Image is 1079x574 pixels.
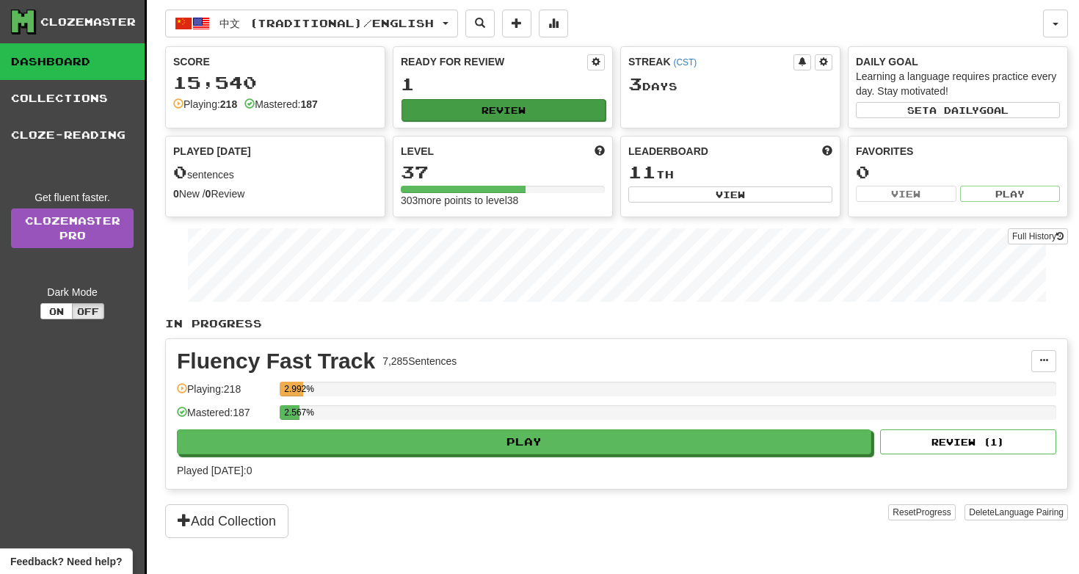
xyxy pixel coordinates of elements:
div: Streak [628,54,793,69]
div: Daily Goal [856,54,1060,69]
strong: 0 [206,188,211,200]
div: Ready for Review [401,54,587,69]
div: 1 [401,75,605,93]
button: Play [177,429,871,454]
button: Review (1) [880,429,1056,454]
button: Search sentences [465,10,495,37]
span: Leaderboard [628,144,708,159]
button: Off [72,303,104,319]
div: Dark Mode [11,285,134,299]
div: Score [173,54,377,69]
button: DeleteLanguage Pairing [964,504,1068,520]
button: View [628,186,832,203]
div: Playing: [173,97,237,112]
button: Play [960,186,1061,202]
a: ClozemasterPro [11,208,134,248]
strong: 0 [173,188,179,200]
strong: 187 [300,98,317,110]
div: 303 more points to level 38 [401,193,605,208]
button: View [856,186,956,202]
div: 0 [856,163,1060,181]
button: ResetProgress [888,504,955,520]
div: Day s [628,75,832,94]
div: Get fluent faster. [11,190,134,205]
span: 3 [628,73,642,94]
div: 15,540 [173,73,377,92]
span: 11 [628,161,656,182]
p: In Progress [165,316,1068,331]
span: 0 [173,161,187,182]
div: sentences [173,163,377,182]
span: Level [401,144,434,159]
button: Seta dailygoal [856,102,1060,118]
span: Score more points to level up [595,144,605,159]
span: Played [DATE] [173,144,251,159]
div: Learning a language requires practice every day. Stay motivated! [856,69,1060,98]
button: Add Collection [165,504,288,538]
span: This week in points, UTC [822,144,832,159]
span: Language Pairing [995,507,1064,517]
div: Mastered: 187 [177,405,272,429]
div: Playing: 218 [177,382,272,406]
button: Review [402,99,606,121]
button: On [40,303,73,319]
button: Full History [1008,228,1068,244]
div: Favorites [856,144,1060,159]
div: 2.992% [284,382,302,396]
span: Progress [916,507,951,517]
span: 中文 (Traditional) / English [219,17,434,29]
div: 2.567% [284,405,299,420]
div: 37 [401,163,605,181]
a: (CST) [673,57,697,68]
strong: 218 [220,98,237,110]
button: More stats [539,10,568,37]
span: Played [DATE]: 0 [177,465,252,476]
div: New / Review [173,186,377,201]
div: 7,285 Sentences [382,354,457,368]
div: th [628,163,832,182]
button: Add sentence to collection [502,10,531,37]
span: a daily [929,105,979,115]
button: 中文 (Traditional)/English [165,10,458,37]
div: Mastered: [244,97,318,112]
span: Open feedback widget [10,554,122,569]
div: Fluency Fast Track [177,350,375,372]
div: Clozemaster [40,15,136,29]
